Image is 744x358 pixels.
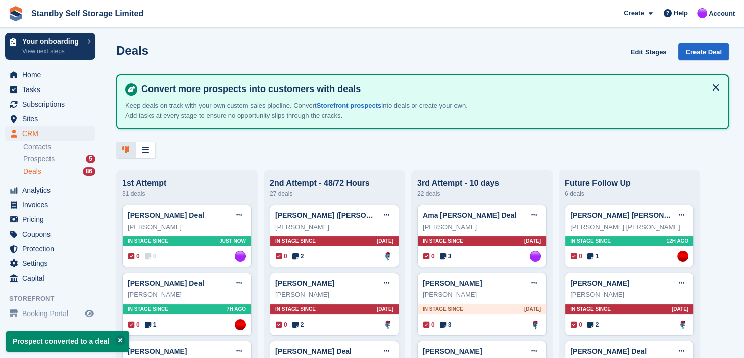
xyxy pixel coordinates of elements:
span: 1 [145,320,157,329]
span: [DATE] [377,237,393,245]
div: [PERSON_NAME] [PERSON_NAME] [570,222,688,232]
a: [PERSON_NAME] [423,279,482,287]
div: 22 deals [417,188,547,200]
span: In stage since [128,305,168,313]
a: menu [5,306,95,321]
div: 6 deals [565,188,694,200]
span: Prospects [23,154,55,164]
span: 0 [128,320,140,329]
span: In stage since [570,305,611,313]
p: Your onboarding [22,38,82,45]
span: 2 [292,252,304,261]
p: Prospect converted to a deal [6,331,129,352]
span: CRM [22,126,83,141]
img: stora-icon-8386f47178a22dfd0bd8f6a31ec36ba5ce8667c1dd55bd0f319d3a0aa187defe.svg [8,6,23,21]
div: 86 [83,167,95,176]
a: [PERSON_NAME] [570,279,629,287]
a: menu [5,82,95,97]
span: In stage since [423,305,463,313]
img: Sue Ford [697,8,707,18]
span: Account [709,9,735,19]
a: Preview store [83,307,95,320]
div: [PERSON_NAME] [423,222,541,232]
a: menu [5,212,95,227]
div: 27 deals [270,188,399,200]
div: [PERSON_NAME] [275,222,393,232]
p: Keep deals on track with your own custom sales pipeline. Convert into deals or create your own. A... [125,101,479,120]
a: Your onboarding View next steps [5,33,95,60]
span: Coupons [22,227,83,241]
a: [PERSON_NAME] Deal [128,211,204,219]
a: menu [5,126,95,141]
span: [DATE] [524,305,541,313]
a: [PERSON_NAME] Deal [128,279,204,287]
a: menu [5,256,95,271]
div: 3rd Attempt - 10 days [417,178,547,188]
span: Sites [22,112,83,126]
span: In stage since [275,305,316,313]
span: Just now [219,237,246,245]
a: Create Deal [678,43,729,60]
a: [PERSON_NAME] [128,347,187,355]
div: [PERSON_NAME] [570,290,688,300]
span: Pricing [22,212,83,227]
span: 1 [587,252,599,261]
img: Aaron Winter [235,319,246,330]
div: [PERSON_NAME] [423,290,541,300]
a: menu [5,112,95,126]
a: menu [5,198,95,212]
span: Home [22,68,83,82]
a: Aaron Winter [677,251,688,262]
a: Edit Stages [627,43,671,60]
div: 1st Attempt [122,178,252,188]
span: Capital [22,271,83,285]
span: Tasks [22,82,83,97]
a: Standby Self Storage Limited [27,5,147,22]
img: Glenn Fisher [382,319,393,330]
img: Glenn Fisher [382,251,393,262]
img: Glenn Fisher [677,319,688,330]
span: [DATE] [672,305,688,313]
a: [PERSON_NAME] [423,347,482,355]
h4: Convert more prospects into customers with deals [137,83,720,95]
span: 0 [571,252,582,261]
a: menu [5,97,95,111]
img: Sue Ford [235,251,246,262]
span: 0 [423,320,435,329]
span: In stage since [570,237,611,245]
span: [DATE] [377,305,393,313]
span: Booking Portal [22,306,83,321]
div: Future Follow Up [565,178,694,188]
span: In stage since [423,237,463,245]
span: In stage since [128,237,168,245]
span: Help [674,8,688,18]
span: 0 [423,252,435,261]
div: [PERSON_NAME] [275,290,393,300]
span: In stage since [275,237,316,245]
a: Glenn Fisher [530,319,541,330]
span: 0 [128,252,140,261]
a: menu [5,68,95,82]
a: menu [5,271,95,285]
div: 31 deals [122,188,252,200]
a: Prospects 5 [23,154,95,164]
span: Invoices [22,198,83,212]
div: [PERSON_NAME] [128,290,246,300]
div: 5 [86,155,95,163]
a: [PERSON_NAME] Deal [570,347,647,355]
span: 3 [440,252,452,261]
span: Protection [22,242,83,256]
span: Settings [22,256,83,271]
span: 2 [292,320,304,329]
span: 7H AGO [227,305,246,313]
span: Create [624,8,644,18]
img: Sue Ford [530,251,541,262]
a: menu [5,242,95,256]
span: 0 [276,252,287,261]
div: 2nd Attempt - 48/72 Hours [270,178,399,188]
